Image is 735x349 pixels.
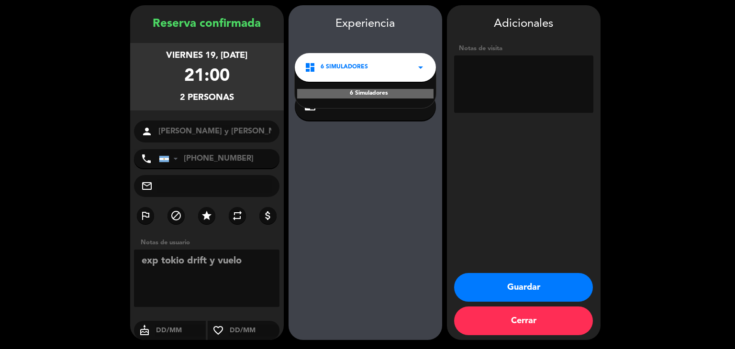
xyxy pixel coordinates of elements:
[321,63,368,72] span: 6 Simuladores
[232,210,243,221] i: repeat
[159,150,181,168] div: Argentina: +54
[415,62,426,73] i: arrow_drop_down
[229,325,280,337] input: DD/MM
[136,238,284,248] div: Notas de usuario
[180,91,234,105] div: 2 personas
[297,89,434,98] div: 6 Simuladores
[140,210,151,221] i: outlined_flag
[201,210,212,221] i: star
[454,15,593,33] div: Adicionales
[454,306,593,335] button: Cerrar
[141,126,153,137] i: person
[141,180,153,192] i: mail_outline
[304,62,316,73] i: dashboard
[184,63,230,91] div: 21:00
[130,15,284,33] div: Reserva confirmada
[155,325,206,337] input: DD/MM
[208,325,229,336] i: favorite_border
[141,153,152,164] i: phone
[289,15,442,33] div: Experiencia
[454,44,593,54] div: Notas de visita
[454,273,593,302] button: Guardar
[262,210,274,221] i: attach_money
[166,49,247,63] div: viernes 19, [DATE]
[170,210,182,221] i: block
[134,325,155,336] i: cake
